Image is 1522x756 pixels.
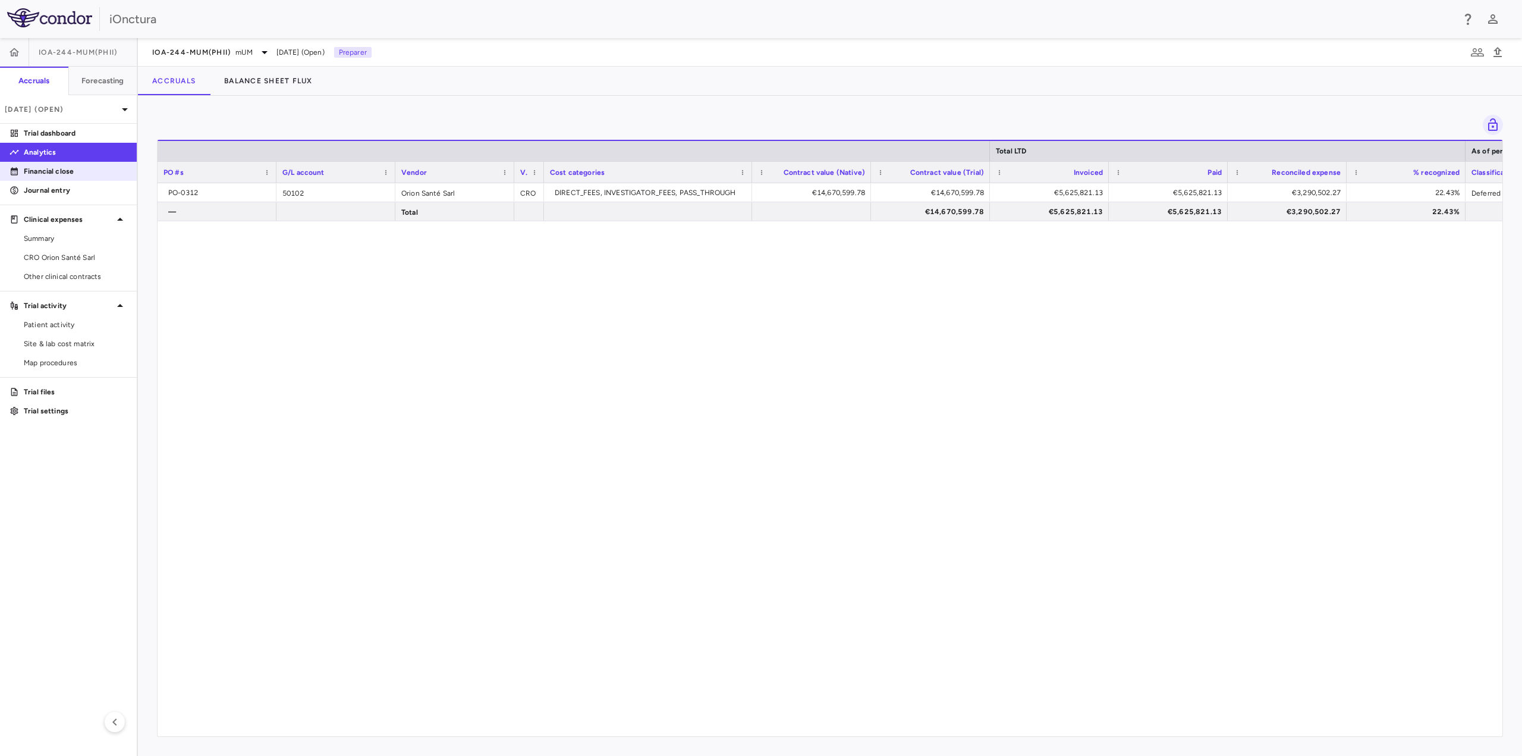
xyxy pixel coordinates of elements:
div: — [168,202,271,221]
button: Balance Sheet Flux [210,67,327,95]
div: CRO [514,183,544,202]
p: Preparer [334,47,372,58]
div: 22.43% [1357,202,1460,221]
div: €14,670,599.78 [763,183,865,202]
span: mUM [235,47,252,58]
div: €14,670,599.78 [882,183,984,202]
span: Summary [24,233,127,244]
p: Clinical expenses [24,214,113,225]
div: €3,290,502.27 [1238,183,1341,202]
span: PO #s [163,168,184,177]
span: Invoiced [1074,168,1103,177]
p: Trial dashboard [24,128,127,139]
span: Map procedures [24,357,127,368]
span: CRO Orion Santé Sarl [24,252,127,263]
h6: Forecasting [81,76,124,86]
p: [DATE] (Open) [5,104,118,115]
div: iOnctura [109,10,1453,28]
div: €5,625,821.13 [1001,202,1103,221]
span: Vendor [401,168,427,177]
span: Site & lab cost matrix [24,338,127,349]
div: €5,625,821.13 [1001,183,1103,202]
div: Total [395,202,514,221]
span: Contract value (Native) [784,168,865,177]
span: Other clinical contracts [24,271,127,282]
p: Trial files [24,387,127,397]
h6: Accruals [18,76,49,86]
div: 22.43% [1357,183,1460,202]
div: 50102 [276,183,395,202]
p: Trial activity [24,300,113,311]
div: €3,290,502.27 [1238,202,1341,221]
span: [DATE] (Open) [276,47,325,58]
span: % recognized [1413,168,1460,177]
div: €5,625,821.13 [1120,183,1222,202]
p: Trial settings [24,406,127,416]
p: Analytics [24,147,127,158]
span: Vendor type [520,168,527,177]
span: IOA-244-mUM(PhII) [152,48,231,57]
span: You do not have permission to lock or unlock grids [1478,115,1503,135]
span: Patient activity [24,319,127,330]
span: Cost categories [550,168,605,177]
span: IOA-244-mUM(PhII) [39,48,117,57]
button: Accruals [138,67,210,95]
div: PO-0312 [168,183,271,202]
img: logo-full-SnFGN8VE.png [7,8,92,27]
div: Orion Santé Sarl [395,183,514,202]
p: Financial close [24,166,127,177]
div: DIRECT_FEES, INVESTIGATOR_FEES, PASS_THROUGH [555,183,746,202]
span: Reconciled expense [1272,168,1341,177]
p: Journal entry [24,185,127,196]
div: €14,670,599.78 [882,202,984,221]
span: G/L account [282,168,325,177]
span: Contract value (Trial) [910,168,984,177]
span: Paid [1207,168,1222,177]
span: Total LTD [996,147,1026,155]
div: €5,625,821.13 [1120,202,1222,221]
